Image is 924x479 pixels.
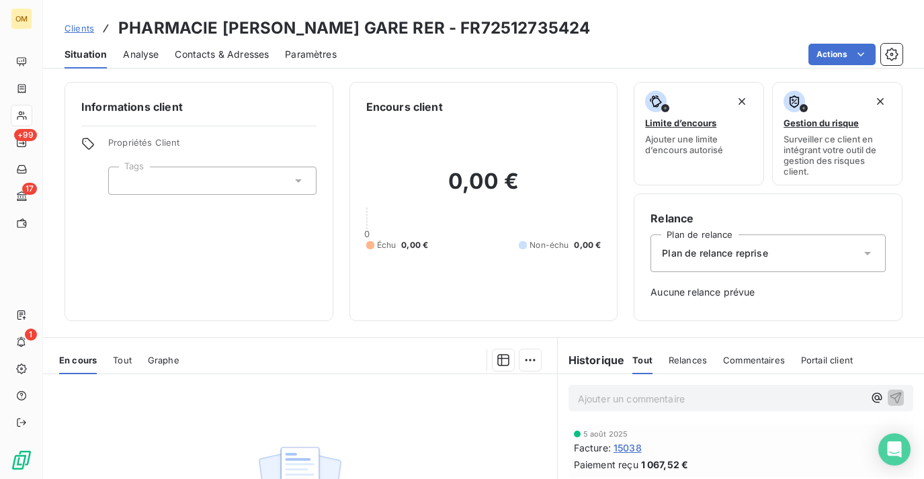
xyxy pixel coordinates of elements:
[574,441,611,455] span: Facture :
[632,355,653,365] span: Tout
[772,82,902,185] button: Gestion du risqueSurveiller ce client en intégrant votre outil de gestion des risques client.
[120,175,130,187] input: Ajouter une valeur
[22,183,37,195] span: 17
[108,137,317,156] span: Propriétés Client
[14,129,37,141] span: +99
[645,134,753,155] span: Ajouter une limite d’encours autorisé
[662,247,767,260] span: Plan de relance reprise
[59,355,97,365] span: En cours
[878,433,911,466] div: Open Intercom Messenger
[11,449,32,471] img: Logo LeanPay
[175,48,269,61] span: Contacts & Adresses
[614,441,642,455] span: 15038
[574,458,638,472] span: Paiement reçu
[11,8,32,30] div: OM
[148,355,179,365] span: Graphe
[574,239,601,251] span: 0,00 €
[801,355,853,365] span: Portail client
[650,210,886,226] h6: Relance
[65,48,107,61] span: Situation
[634,82,764,185] button: Limite d’encoursAjouter une limite d’encours autorisé
[377,239,396,251] span: Échu
[784,118,859,128] span: Gestion du risque
[65,23,94,34] span: Clients
[81,99,317,115] h6: Informations client
[123,48,159,61] span: Analyse
[808,44,876,65] button: Actions
[25,329,37,341] span: 1
[723,355,785,365] span: Commentaires
[401,239,428,251] span: 0,00 €
[784,134,891,177] span: Surveiller ce client en intégrant votre outil de gestion des risques client.
[366,99,443,115] h6: Encours client
[65,21,94,35] a: Clients
[118,16,590,40] h3: PHARMACIE [PERSON_NAME] GARE RER - FR72512735424
[583,430,628,438] span: 5 août 2025
[650,286,886,299] span: Aucune relance prévue
[285,48,337,61] span: Paramètres
[669,355,707,365] span: Relances
[645,118,716,128] span: Limite d’encours
[530,239,569,251] span: Non-échu
[366,168,601,208] h2: 0,00 €
[364,228,370,239] span: 0
[641,458,689,472] span: 1 067,52 €
[558,352,625,368] h6: Historique
[113,355,132,365] span: Tout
